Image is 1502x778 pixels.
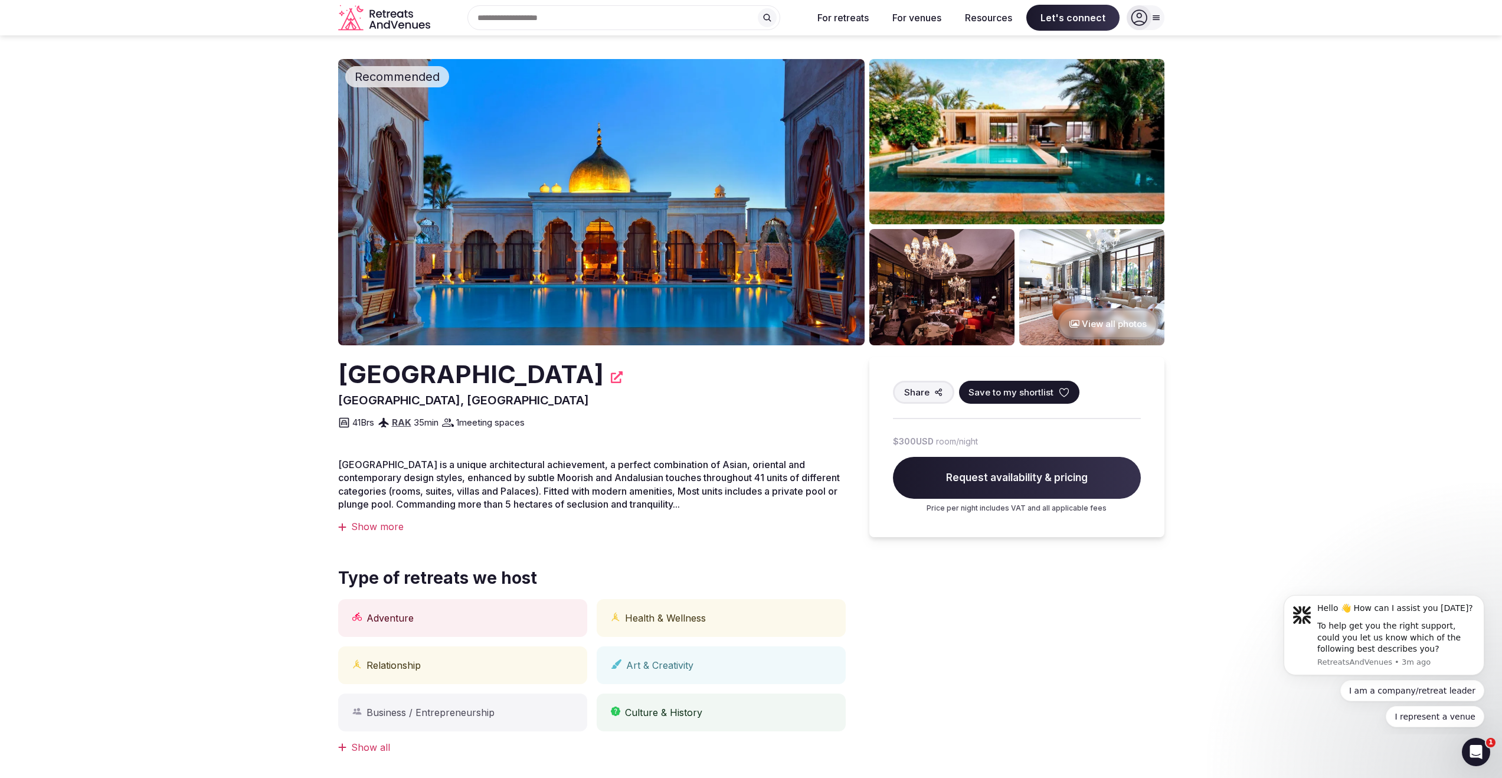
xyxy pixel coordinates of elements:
img: Venue cover photo [338,59,865,345]
span: [GEOGRAPHIC_DATA], [GEOGRAPHIC_DATA] [338,393,589,407]
p: Price per night includes VAT and all applicable fees [893,504,1141,514]
span: 41 Brs [352,416,374,429]
span: Recommended [350,68,444,85]
button: For venues [883,5,951,31]
div: Recommended [345,66,449,87]
img: Venue gallery photo [1019,229,1164,345]
span: 1 meeting spaces [456,416,525,429]
span: Let's connect [1026,5,1120,31]
span: Request availability & pricing [893,457,1141,499]
div: Show more [338,520,846,533]
span: room/night [936,436,978,447]
h2: [GEOGRAPHIC_DATA] [338,357,604,392]
a: Visit the homepage [338,5,433,31]
iframe: Intercom live chat [1462,738,1490,766]
button: Save to my shortlist [959,381,1079,404]
span: [GEOGRAPHIC_DATA] is a unique architectural achievement, a perfect combination of Asian, oriental... [338,459,840,510]
button: Share [893,381,954,404]
span: 35 min [414,416,439,429]
svg: Retreats and Venues company logo [338,5,433,31]
span: $300 USD [893,436,934,447]
button: For retreats [808,5,878,31]
span: Share [904,386,930,398]
button: View all photos [1058,308,1159,339]
span: Type of retreats we host [338,567,537,590]
a: RAK [392,417,411,428]
button: Resources [955,5,1022,31]
div: Show all [338,741,846,754]
iframe: Intercom notifications message [1266,584,1502,734]
span: 1 [1486,738,1496,747]
img: Venue gallery photo [869,229,1015,345]
img: Venue gallery photo [869,59,1164,224]
span: Save to my shortlist [968,386,1053,398]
